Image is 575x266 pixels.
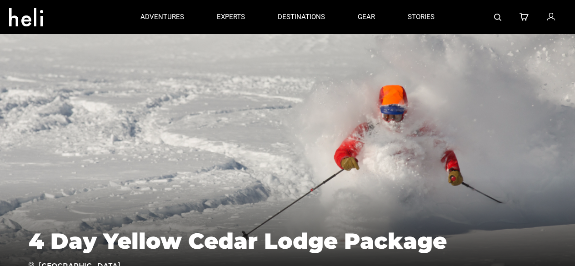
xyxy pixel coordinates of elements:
[278,12,325,22] p: destinations
[544,235,566,257] iframe: Intercom live chat
[494,14,501,21] img: search-bar-icon.svg
[217,12,245,22] p: experts
[29,229,547,253] h1: 4 Day Yellow Cedar Lodge Package
[140,12,184,22] p: adventures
